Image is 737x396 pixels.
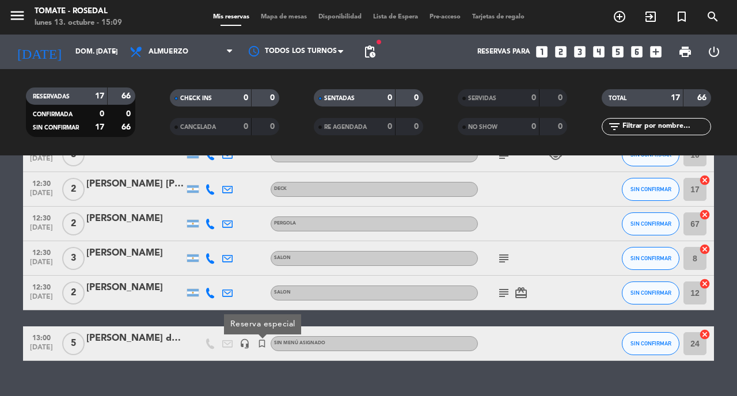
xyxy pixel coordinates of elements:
[367,14,424,20] span: Lista de Espera
[699,243,711,255] i: cancel
[33,94,70,100] span: RESERVADAS
[244,94,248,102] strong: 0
[707,45,721,59] i: power_settings_new
[644,10,658,24] i: exit_to_app
[33,112,73,117] span: CONFIRMADA
[33,125,79,131] span: SIN CONFIRMAR
[558,123,565,131] strong: 0
[86,280,184,295] div: [PERSON_NAME]
[622,247,679,270] button: SIN CONFIRMAR
[62,281,85,304] span: 2
[468,96,496,101] span: SERVIDAS
[388,123,392,131] strong: 0
[363,45,377,59] span: pending_actions
[62,178,85,201] span: 2
[35,6,122,17] div: Tomate - Rosedal
[62,212,85,235] span: 2
[180,96,212,101] span: CHECK INS
[27,330,56,344] span: 13:00
[86,177,184,192] div: [PERSON_NAME] [PERSON_NAME] iribas
[388,94,392,102] strong: 0
[534,44,549,59] i: looks_one
[95,123,104,131] strong: 17
[224,314,301,334] div: Reserva especial
[622,281,679,304] button: SIN CONFIRMAR
[86,331,184,346] div: [PERSON_NAME] de [PERSON_NAME]
[257,338,267,349] i: turned_in_not
[244,123,248,131] strong: 0
[9,39,70,64] i: [DATE]
[477,48,530,56] span: Reservas para
[274,341,325,345] span: Sin menú asignado
[35,17,122,29] div: lunes 13. octubre - 15:09
[622,212,679,235] button: SIN CONFIRMAR
[324,124,367,130] span: RE AGENDADA
[27,176,56,189] span: 12:30
[699,329,711,340] i: cancel
[531,123,536,131] strong: 0
[62,332,85,355] span: 5
[621,120,711,133] input: Filtrar por nombre...
[27,155,56,168] span: [DATE]
[630,340,671,346] span: SIN CONFIRMAR
[274,256,291,260] span: SALON
[514,286,528,300] i: card_giftcard
[274,186,287,191] span: DECK
[468,124,497,130] span: NO SHOW
[497,252,511,265] i: subject
[324,96,355,101] span: SENTADAS
[207,14,255,20] span: Mis reservas
[107,45,121,59] i: arrow_drop_down
[671,94,680,102] strong: 17
[240,338,250,349] i: headset_mic
[630,220,671,227] span: SIN CONFIRMAR
[414,123,421,131] strong: 0
[27,211,56,224] span: 12:30
[9,7,26,24] i: menu
[678,45,692,59] span: print
[466,14,530,20] span: Tarjetas de regalo
[27,258,56,272] span: [DATE]
[375,39,382,45] span: fiber_manual_record
[27,189,56,203] span: [DATE]
[629,44,644,59] i: looks_6
[121,92,133,100] strong: 66
[553,44,568,59] i: looks_two
[86,211,184,226] div: [PERSON_NAME]
[613,10,626,24] i: add_circle_outline
[609,96,626,101] span: TOTAL
[572,44,587,59] i: looks_3
[27,280,56,293] span: 12:30
[630,255,671,261] span: SIN CONFIRMAR
[274,290,291,295] span: SALON
[274,221,296,226] span: PERGOLA
[622,178,679,201] button: SIN CONFIRMAR
[630,290,671,296] span: SIN CONFIRMAR
[95,92,104,100] strong: 17
[700,35,728,69] div: LOG OUT
[706,10,720,24] i: search
[9,7,26,28] button: menu
[62,247,85,270] span: 3
[675,10,689,24] i: turned_in_not
[610,44,625,59] i: looks_5
[27,245,56,258] span: 12:30
[648,44,663,59] i: add_box
[497,286,511,300] i: subject
[27,293,56,306] span: [DATE]
[699,209,711,220] i: cancel
[591,44,606,59] i: looks_4
[699,278,711,290] i: cancel
[699,174,711,186] i: cancel
[558,94,565,102] strong: 0
[86,246,184,261] div: [PERSON_NAME]
[313,14,367,20] span: Disponibilidad
[622,332,679,355] button: SIN CONFIRMAR
[531,94,536,102] strong: 0
[270,123,277,131] strong: 0
[414,94,421,102] strong: 0
[274,152,291,157] span: SALON
[121,123,133,131] strong: 66
[630,186,671,192] span: SIN CONFIRMAR
[100,110,104,118] strong: 0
